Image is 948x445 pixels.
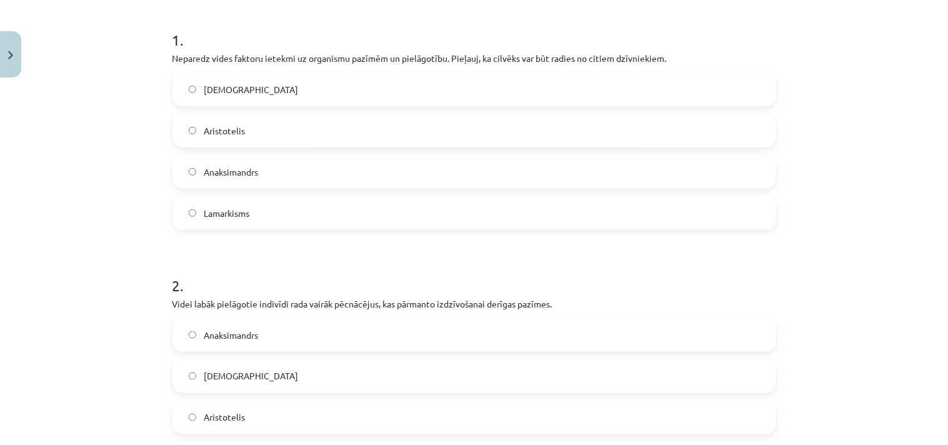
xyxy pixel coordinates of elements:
[204,207,249,220] span: Lamarkisms
[172,255,776,294] h1: 2 .
[204,124,245,137] span: Aristotelis
[8,51,13,59] img: icon-close-lesson-0947bae3869378f0d4975bcd49f059093ad1ed9edebbc8119c70593378902aed.svg
[189,168,197,176] input: Anaksimandrs
[189,331,197,339] input: Anaksimandrs
[189,372,197,381] input: [DEMOGRAPHIC_DATA]
[172,297,776,311] p: Videi labāk pielāgotie indivīdi rada vairāk pēcnācējus, kas pārmanto izdzīvošanai derīgas pazīmes.
[189,414,197,422] input: Aristotelis
[172,9,776,48] h1: 1 .
[204,166,258,179] span: Anaksimandrs
[204,329,258,342] span: Anaksimandrs
[189,127,197,135] input: Aristotelis
[204,411,245,424] span: Aristotelis
[204,83,298,96] span: [DEMOGRAPHIC_DATA]
[204,370,298,383] span: [DEMOGRAPHIC_DATA]
[189,86,197,94] input: [DEMOGRAPHIC_DATA]
[189,209,197,217] input: Lamarkisms
[172,52,776,65] p: Neparedz vides faktoru ietekmi uz organismu pazīmēm un pielāgotību. Pieļauj, ka cilvēks var būt r...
